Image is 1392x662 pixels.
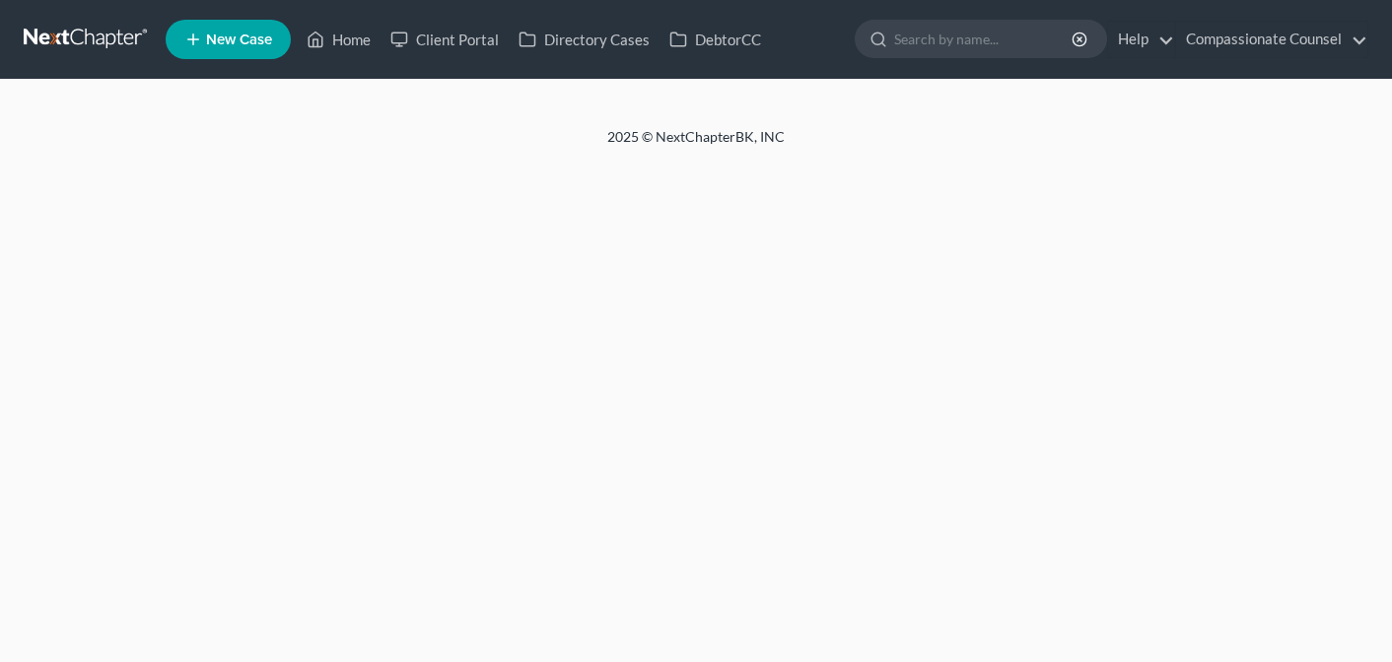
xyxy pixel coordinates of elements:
[1108,22,1174,57] a: Help
[134,127,1258,163] div: 2025 © NextChapterBK, INC
[297,22,381,57] a: Home
[509,22,660,57] a: Directory Cases
[660,22,771,57] a: DebtorCC
[381,22,509,57] a: Client Portal
[894,21,1075,57] input: Search by name...
[206,33,272,47] span: New Case
[1176,22,1367,57] a: Compassionate Counsel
